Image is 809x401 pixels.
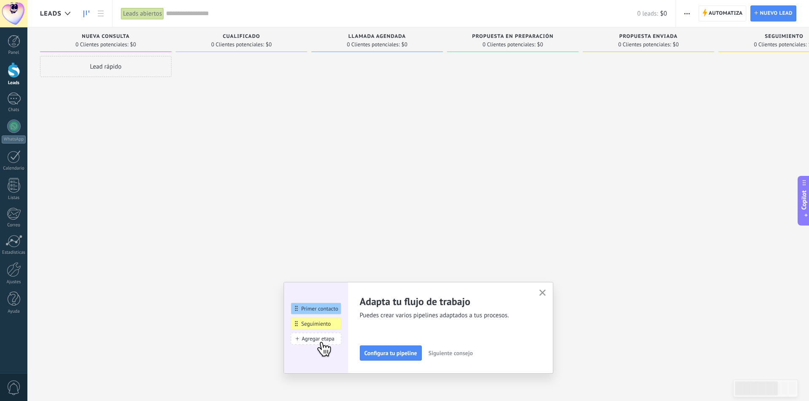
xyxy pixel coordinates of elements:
span: 0 leads: [637,10,658,18]
span: 0 Clientes potenciales: [754,42,806,47]
span: Configura tu pipeline [364,350,417,356]
div: Propuesta en preparación [451,34,574,41]
div: WhatsApp [2,135,26,143]
span: Llamada agendada [348,34,406,40]
span: Puedes crear varios pipelines adaptados a tus procesos. [360,311,529,320]
span: Cualificado [223,34,260,40]
span: Siguiente consejo [429,350,473,356]
span: 0 Clientes potenciales: [482,42,535,47]
span: Propuesta en preparación [472,34,554,40]
a: Lista [94,5,108,22]
a: Leads [79,5,94,22]
span: 0 Clientes potenciales: [618,42,671,47]
span: $0 [402,42,407,47]
div: Panel [2,50,26,56]
div: Chats [2,107,26,113]
span: $0 [660,10,667,18]
div: Cualificado [180,34,303,41]
div: Estadísticas [2,250,26,255]
div: Ayuda [2,309,26,314]
div: Correo [2,223,26,228]
h2: Adapta tu flujo de trabajo [360,295,529,308]
span: $0 [130,42,136,47]
span: Automatiza [709,6,743,21]
span: $0 [673,42,679,47]
span: Propuesta enviada [619,34,678,40]
div: Lead rápido [40,56,171,77]
div: Calendario [2,166,26,171]
div: Llamada agendada [316,34,439,41]
button: Configura tu pipeline [360,345,422,361]
a: Automatiza [699,5,747,21]
span: $0 [266,42,272,47]
div: Leads abiertos [121,8,164,20]
span: Copilot [800,190,808,210]
div: Nueva consulta [44,34,167,41]
span: Nuevo lead [760,6,793,21]
span: $0 [537,42,543,47]
div: Listas [2,195,26,201]
span: Nueva consulta [82,34,129,40]
span: 0 Clientes potenciales: [75,42,128,47]
div: Leads [2,80,26,86]
div: Ajustes [2,279,26,285]
span: 0 Clientes potenciales: [211,42,264,47]
span: 0 Clientes potenciales: [347,42,399,47]
button: Más [681,5,693,21]
div: Propuesta enviada [587,34,710,41]
span: Leads [40,10,62,18]
a: Nuevo lead [750,5,796,21]
span: Seguimiento [765,34,803,40]
button: Siguiente consejo [425,347,477,359]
